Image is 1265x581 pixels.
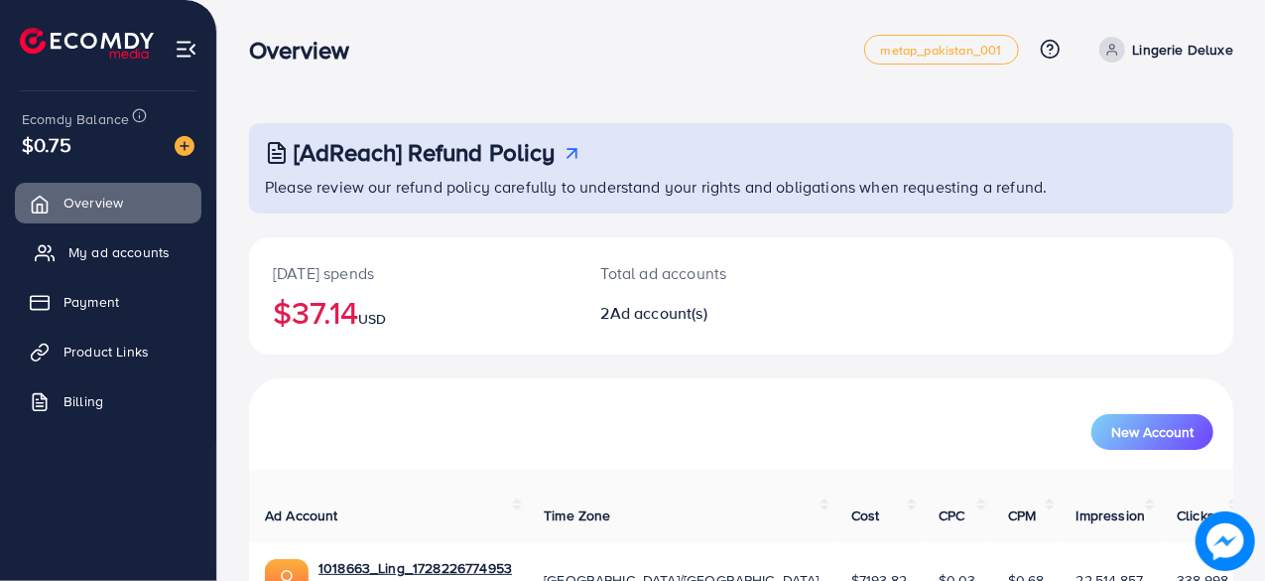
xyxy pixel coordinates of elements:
[63,193,123,213] span: Overview
[851,506,880,525] span: Cost
[601,261,800,285] p: Total ad accounts
[1091,37,1233,63] a: Lingerie Deluxe
[1111,425,1194,439] span: New Account
[265,506,338,525] span: Ad Account
[939,506,964,525] span: CPC
[294,138,556,167] h3: [AdReach] Refund Policy
[63,292,119,312] span: Payment
[15,381,201,421] a: Billing
[273,261,554,285] p: [DATE] spends
[175,136,194,156] img: image
[15,332,201,371] a: Product Links
[20,28,154,59] img: logo
[175,38,197,61] img: menu
[22,109,129,129] span: Ecomdy Balance
[1133,38,1233,62] p: Lingerie Deluxe
[610,302,707,324] span: Ad account(s)
[249,36,365,65] h3: Overview
[273,293,554,331] h2: $37.14
[15,183,201,222] a: Overview
[864,35,1019,65] a: metap_pakistan_001
[1196,511,1255,571] img: image
[601,304,800,323] h2: 2
[68,242,170,262] span: My ad accounts
[22,130,71,159] span: $0.75
[881,44,1002,57] span: metap_pakistan_001
[15,232,201,272] a: My ad accounts
[265,175,1221,199] p: Please review our refund policy carefully to understand your rights and obligations when requesti...
[318,558,512,578] a: 1018663_Ling_1728226774953
[15,282,201,322] a: Payment
[1177,506,1214,525] span: Clicks
[63,342,149,362] span: Product Links
[1008,506,1036,525] span: CPM
[544,506,610,525] span: Time Zone
[63,391,103,411] span: Billing
[1091,414,1213,450] button: New Account
[358,309,386,329] span: USD
[1076,506,1146,525] span: Impression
